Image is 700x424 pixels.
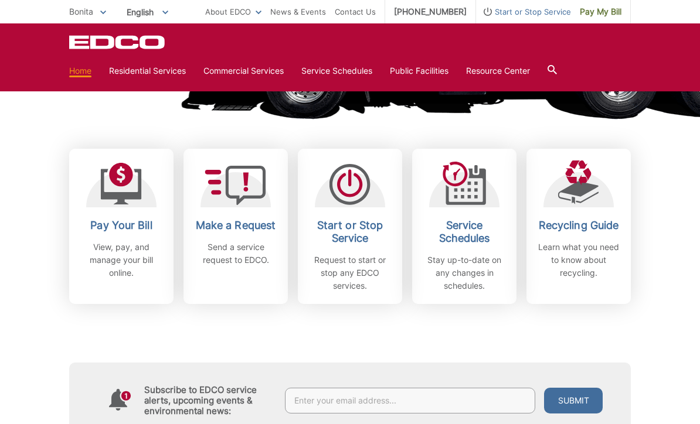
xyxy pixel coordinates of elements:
[535,219,622,232] h2: Recycling Guide
[205,5,261,18] a: About EDCO
[69,6,93,16] span: Bonita
[335,5,376,18] a: Contact Us
[69,35,166,49] a: EDCD logo. Return to the homepage.
[192,219,279,232] h2: Make a Request
[580,5,621,18] span: Pay My Bill
[412,149,516,304] a: Service Schedules Stay up-to-date on any changes in schedules.
[203,64,284,77] a: Commercial Services
[307,219,393,245] h2: Start or Stop Service
[526,149,631,304] a: Recycling Guide Learn what you need to know about recycling.
[535,241,622,279] p: Learn what you need to know about recycling.
[285,388,535,413] input: Enter your email address...
[78,241,165,279] p: View, pay, and manage your bill online.
[466,64,530,77] a: Resource Center
[270,5,326,18] a: News & Events
[390,64,448,77] a: Public Facilities
[307,254,393,292] p: Request to start or stop any EDCO services.
[421,254,508,292] p: Stay up-to-date on any changes in schedules.
[78,219,165,232] h2: Pay Your Bill
[118,2,177,22] span: English
[69,64,91,77] a: Home
[69,149,174,304] a: Pay Your Bill View, pay, and manage your bill online.
[544,388,603,413] button: Submit
[301,64,372,77] a: Service Schedules
[184,149,288,304] a: Make a Request Send a service request to EDCO.
[192,241,279,266] p: Send a service request to EDCO.
[109,64,186,77] a: Residential Services
[421,219,508,245] h2: Service Schedules
[144,385,273,416] h4: Subscribe to EDCO service alerts, upcoming events & environmental news:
